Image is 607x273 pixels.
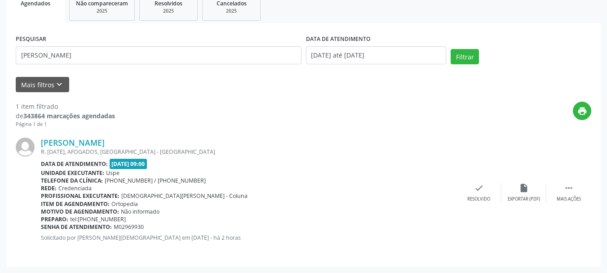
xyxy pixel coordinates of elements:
[110,159,147,169] span: [DATE] 09:00
[121,192,248,200] span: [DEMOGRAPHIC_DATA][PERSON_NAME] - Coluna
[16,138,35,157] img: img
[306,32,371,46] label: DATA DE ATENDIMENTO
[467,196,490,202] div: Resolvido
[106,169,120,177] span: Uspe
[577,106,587,116] i: print
[41,208,119,215] b: Motivo de agendamento:
[41,223,112,231] b: Senha de atendimento:
[41,215,68,223] b: Preparo:
[451,49,479,64] button: Filtrar
[121,208,160,215] span: Não informado
[519,183,529,193] i: insert_drive_file
[16,32,46,46] label: PESQUISAR
[146,8,191,14] div: 2025
[16,111,115,121] div: de
[111,200,138,208] span: Ortopedia
[209,8,254,14] div: 2025
[105,177,206,184] span: [PHONE_NUMBER] / [PHONE_NUMBER]
[508,196,540,202] div: Exportar (PDF)
[54,80,64,90] i: keyboard_arrow_down
[564,183,574,193] i: 
[41,169,104,177] b: Unidade executante:
[16,77,69,93] button: Mais filtroskeyboard_arrow_down
[16,46,301,64] input: Nome, código do beneficiário ou CPF
[573,102,591,120] button: print
[76,8,128,14] div: 2025
[557,196,581,202] div: Mais ações
[16,121,115,128] div: Página 1 de 1
[41,184,57,192] b: Rede:
[41,138,105,148] a: [PERSON_NAME]
[114,223,144,231] span: M02969930
[58,184,92,192] span: Credenciada
[70,215,126,223] span: tel:[PHONE_NUMBER]
[41,177,103,184] b: Telefone da clínica:
[41,192,120,200] b: Profissional executante:
[41,148,456,156] div: R. [DATE], AFOGADOS, [GEOGRAPHIC_DATA] - [GEOGRAPHIC_DATA]
[41,234,456,242] p: Solicitado por [PERSON_NAME][DEMOGRAPHIC_DATA] em [DATE] - há 2 horas
[474,183,484,193] i: check
[16,102,115,111] div: 1 item filtrado
[23,112,115,120] strong: 343864 marcações agendadas
[41,200,110,208] b: Item de agendamento:
[306,46,447,64] input: Selecione um intervalo
[41,160,108,168] b: Data de atendimento:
